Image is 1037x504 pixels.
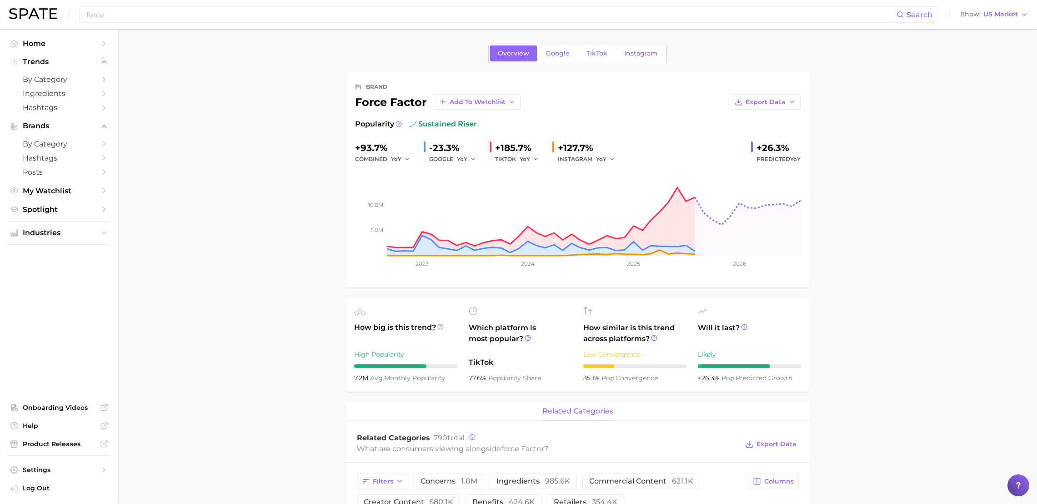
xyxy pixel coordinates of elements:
span: Show [961,12,981,17]
div: GOOGLE [429,154,482,165]
span: Spotlight [23,205,95,214]
div: +26.3% [756,141,801,155]
span: 985.6k [545,477,570,485]
button: ShowUS Market [958,9,1030,20]
div: TIKTOK [495,154,545,165]
span: TikTok [469,357,572,368]
input: Search here for a brand, industry, or ingredient [85,7,897,22]
span: Overview [498,50,529,57]
span: Hashtags [23,154,95,162]
span: Posts [23,168,95,176]
a: Product Releases [7,437,111,451]
button: YoY [596,154,616,165]
div: force factor [355,94,521,110]
span: Onboarding Videos [23,403,95,412]
span: 35.1% [583,374,601,382]
span: Brands [23,122,95,130]
tspan: 2024 [521,260,534,267]
abbr: average [370,374,384,382]
img: sustained riser [409,121,416,128]
span: Export Data [756,440,797,448]
span: Industries [23,229,95,237]
span: ingredients [496,478,570,485]
span: sustained riser [409,119,477,130]
span: predicted growth [721,374,792,382]
span: YoY [596,155,606,163]
div: +127.7% [558,141,621,155]
div: High Popularity [354,349,458,360]
span: Predicted [756,154,801,165]
span: concerns [421,478,477,485]
div: Likely [698,349,802,360]
a: Log out. Currently logged in with e-mail lynne.stewart@mpgllc.com. [7,481,111,497]
tspan: 2025 [627,260,640,267]
span: popularity share [488,374,541,382]
span: Settings [23,466,95,474]
span: US Market [983,12,1018,17]
span: Help [23,422,95,430]
span: Ingredients [23,89,95,98]
abbr: popularity index [721,374,736,382]
a: Google [538,45,577,61]
span: Hashtags [23,103,95,112]
a: My Watchlist [7,184,111,198]
span: Add to Watchlist [450,98,506,106]
div: +185.7% [495,141,545,155]
span: 621.1k [672,477,693,485]
span: How similar is this trend across platforms? [583,323,687,344]
button: Columns [748,474,798,489]
button: YoY [457,154,476,165]
span: by Category [23,140,95,148]
span: Export Data [746,98,786,106]
button: Industries [7,226,111,240]
span: commercial content [589,478,693,485]
button: Add to Watchlist [434,94,521,110]
span: by Category [23,75,95,84]
div: INSTAGRAM [558,154,621,165]
span: YoY [457,155,467,163]
div: brand [366,81,387,92]
button: YoY [520,154,539,165]
span: 77.6% [469,374,488,382]
span: related categories [542,407,613,415]
a: Home [7,36,111,50]
div: What are consumers viewing alongside ? [357,443,739,455]
button: Export Data [730,94,801,110]
a: Help [7,419,111,433]
div: +93.7% [355,141,416,155]
abbr: popularity index [601,374,616,382]
span: Will it last? [698,323,802,344]
a: Ingredients [7,86,111,101]
a: Spotlight [7,202,111,217]
button: Brands [7,119,111,133]
button: Filters [357,474,408,489]
span: Filters [373,478,393,485]
span: monthly popularity [370,374,445,382]
span: Instagram [624,50,657,57]
a: Hashtags [7,151,111,165]
button: Trends [7,55,111,69]
span: total [434,433,464,442]
button: YoY [391,154,411,165]
span: Popularity [355,119,394,130]
div: 7 / 10 [354,364,458,368]
span: Columns [764,478,794,485]
a: by Category [7,72,111,86]
span: Log Out [23,484,104,492]
div: Low Convergence [583,349,687,360]
span: 1.0m [461,477,477,485]
span: Which platform is most popular? [469,323,572,353]
span: 7.2m [354,374,370,382]
span: YoY [520,155,530,163]
span: TikTok [586,50,607,57]
a: Posts [7,165,111,179]
a: Onboarding Videos [7,401,111,414]
span: Product Releases [23,440,95,448]
span: force factor [501,444,544,453]
div: 7 / 10 [698,364,802,368]
span: Trends [23,58,95,66]
div: -23.3% [429,141,482,155]
a: Hashtags [7,101,111,115]
div: combined [355,154,416,165]
span: Search [907,10,932,19]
